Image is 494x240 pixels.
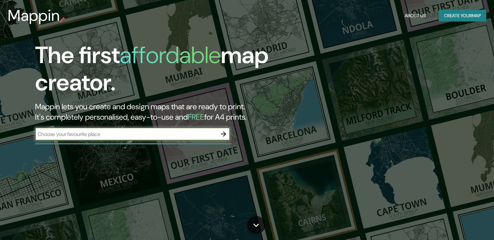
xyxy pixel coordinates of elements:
h2: Mappin lets you create and design maps that are ready to print. It's completely personalised, eas... [35,101,282,122]
button: Create yourmap [439,10,486,22]
h3: Mappin [8,7,60,25]
img: mappin-pin [60,17,65,22]
h1: The first map creator. [35,42,282,101]
h5: FREE [188,112,204,122]
h1: affordable [120,40,221,70]
button: About Us [402,10,428,22]
input: Choose your favourite place [35,130,217,138]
